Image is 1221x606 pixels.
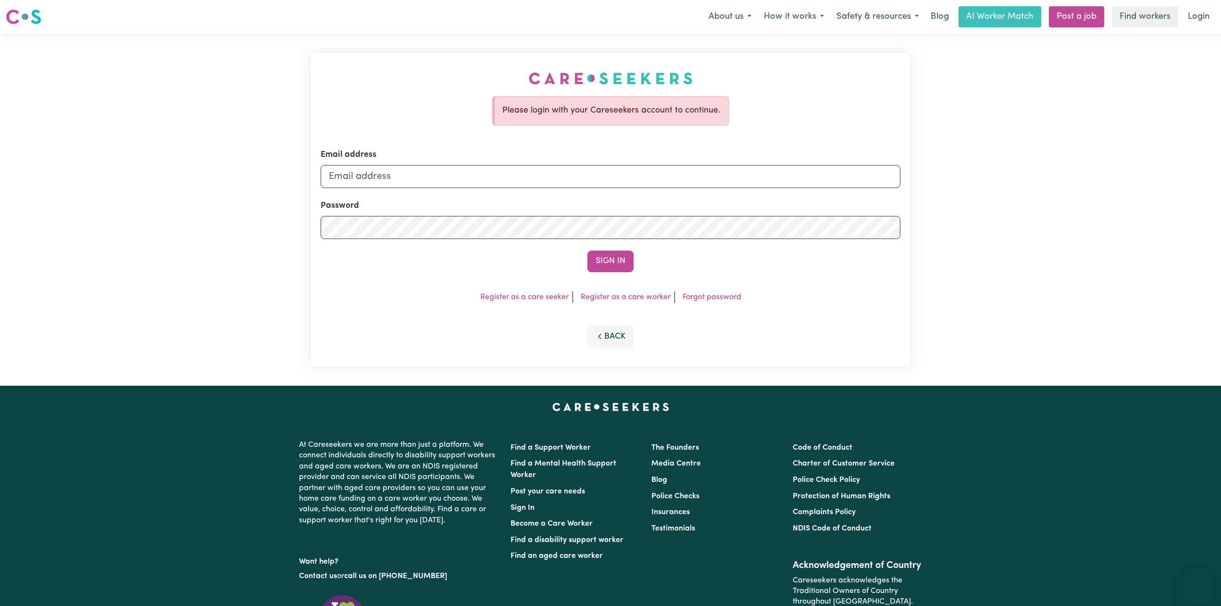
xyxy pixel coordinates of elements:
a: Police Check Policy [793,476,860,484]
a: NDIS Code of Conduct [793,525,872,532]
a: Careseekers logo [6,6,41,28]
a: Blog [651,476,667,484]
input: Email address [321,165,900,188]
p: Want help? [299,553,499,567]
a: Register as a care seeker [480,293,569,301]
a: Charter of Customer Service [793,460,895,467]
a: Code of Conduct [793,444,852,452]
a: Testimonials [651,525,695,532]
a: Police Checks [651,492,699,500]
a: Complaints Policy [793,508,856,516]
img: Careseekers logo [6,8,41,25]
button: Safety & resources [830,7,925,27]
a: Register as a care worker [581,293,671,301]
button: About us [702,7,758,27]
a: Find an aged care worker [511,552,603,560]
a: Post your care needs [511,488,585,495]
a: Contact us [299,572,337,580]
p: Please login with your Careseekers account to continue. [502,104,721,117]
a: Find a Mental Health Support Worker [511,460,616,479]
a: The Founders [651,444,699,452]
label: Password [321,200,359,212]
a: Insurances [651,508,690,516]
p: or [299,567,499,585]
a: Find workers [1112,6,1178,27]
a: call us on [PHONE_NUMBER] [344,572,447,580]
label: Email address [321,148,376,161]
a: Protection of Human Rights [793,492,890,500]
a: Media Centre [651,460,701,467]
a: Sign In [511,504,535,512]
p: At Careseekers we are more than just a platform. We connect individuals directly to disability su... [299,436,499,530]
button: Sign In [587,251,634,272]
a: Become a Care Worker [511,520,593,528]
iframe: Button to launch messaging window [1183,568,1213,598]
a: Find a disability support worker [511,536,623,544]
h2: Acknowledgement of Country [793,560,922,571]
a: Post a job [1049,6,1104,27]
a: Find a Support Worker [511,444,591,452]
button: Back [587,326,634,347]
a: Login [1182,6,1215,27]
a: AI Worker Match [959,6,1041,27]
a: Careseekers home page [552,403,669,411]
a: Blog [925,6,955,27]
a: Forgot password [683,293,741,301]
button: How it works [758,7,830,27]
